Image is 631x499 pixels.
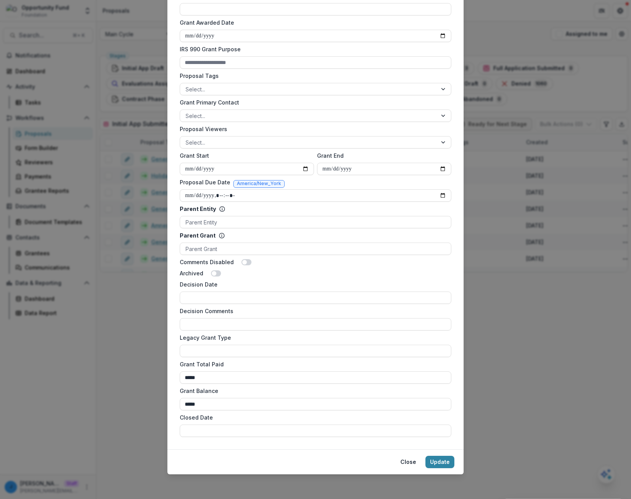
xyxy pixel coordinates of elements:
[180,360,447,368] label: Grant Total Paid
[180,178,230,186] label: Proposal Due Date
[180,72,447,80] label: Proposal Tags
[180,269,203,277] label: Archived
[180,45,447,53] label: IRS 990 Grant Purpose
[180,98,447,106] label: Grant Primary Contact
[180,231,216,239] p: Parent Grant
[396,456,421,468] button: Close
[317,152,447,160] label: Grant End
[180,280,447,288] label: Decision Date
[180,413,447,421] label: Closed Date
[180,307,447,315] label: Decision Comments
[180,19,447,27] label: Grant Awarded Date
[180,387,447,395] label: Grant Balance
[180,334,447,342] label: Legacy Grant Type
[180,125,447,133] label: Proposal Viewers
[425,456,454,468] button: Update
[180,205,216,213] p: Parent Entity
[180,258,234,266] label: Comments Disabled
[237,181,281,186] span: America/New_York
[180,152,309,160] label: Grant Start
